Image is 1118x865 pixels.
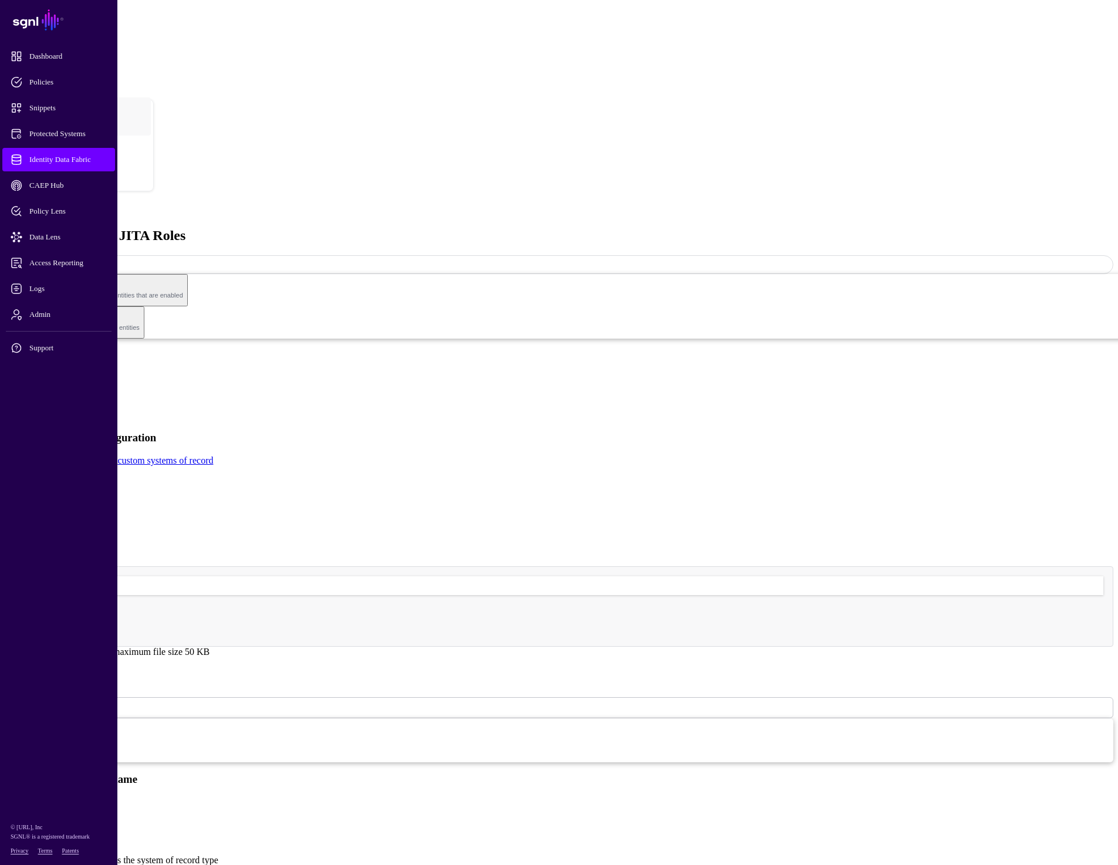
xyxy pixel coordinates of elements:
a: Protected Systems [2,122,115,146]
span: Dashboard [11,50,126,62]
a: Access Reporting [2,251,115,275]
p: © [URL], Inc [11,823,107,832]
h2: AuthWebDB AWS JITA Roles [5,228,1113,244]
a: Patents [62,847,79,854]
span: Logs [11,283,126,295]
span: Syncing inactive for all configured entities [21,324,140,331]
div: Requirements: SVG format, maximum file size 50 KB [5,647,1113,657]
div: / [23,73,1095,82]
p: or drag and drop here [15,617,1103,626]
a: Logs [2,277,115,300]
span: Identity Data Fabric [11,154,126,165]
h3: System of Record Configuration [5,431,1113,444]
a: Data Lens [2,225,115,249]
a: Identity Data Fabric [2,148,115,171]
span: Policy Lens [11,205,126,217]
a: Admin [2,303,115,326]
a: custom systems of record [117,455,213,465]
a: Policy Lens [2,200,115,223]
a: Dashboard [2,45,115,68]
h3: System of Record Hostname [5,773,1113,786]
div: / [23,38,1095,46]
a: Snippets [2,96,115,120]
span: Access Reporting [11,257,126,269]
span: Support [11,342,126,354]
span: Data Lens [11,231,126,243]
p: Learn more about configuring [5,455,1113,466]
a: Privacy [11,847,29,854]
p: SGNL® is a registered trademark [11,832,107,842]
span: Snippets [11,102,126,114]
a: CAEP Hub [2,174,115,197]
span: CAEP Hub [11,180,126,191]
a: Terms [38,847,53,854]
div: / [23,55,1095,64]
a: SGNL [7,7,110,33]
a: Policies [2,70,115,94]
span: Protected Systems [11,128,126,140]
span: Policies [11,76,126,88]
span: Admin [11,309,126,320]
h3: Adapter [5,831,1113,844]
h4: Select a file to upload [15,607,1103,617]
